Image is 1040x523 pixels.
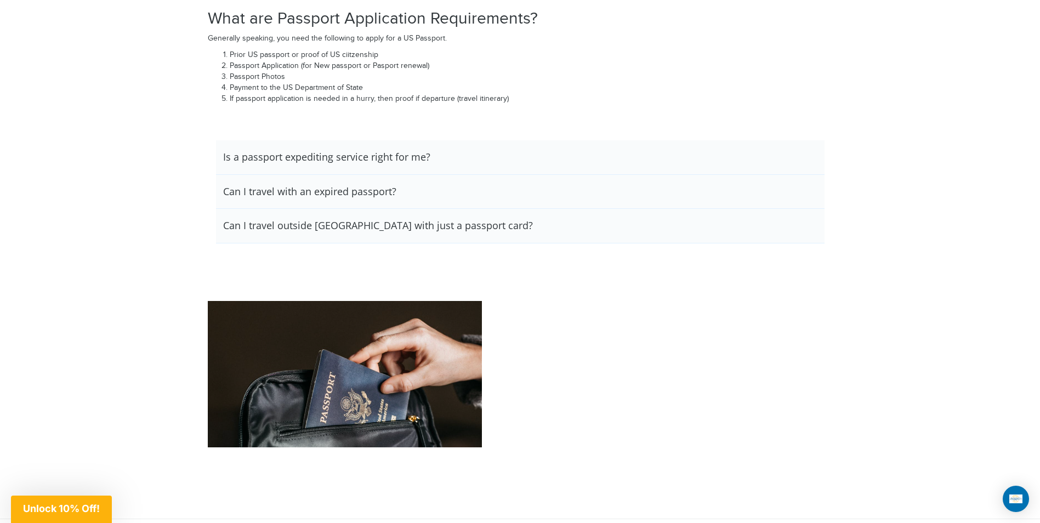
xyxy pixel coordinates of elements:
[1003,486,1029,512] div: Open Intercom Messenger
[23,503,100,514] span: Unlock 10% Off!
[230,61,833,72] li: Passport Application (for New passport or Pasport renewal)
[208,33,833,44] p: Generally speaking, you need the following to apply for a US Passport.
[208,301,482,447] img: US Passport Application
[208,10,833,28] h2: What are Passport Application Requirements?
[230,50,833,61] li: Prior US passport or proof of US ciitzenship
[230,83,833,94] li: Payment to the US Department of State
[223,151,430,163] h3: Is a passport expediting service right for me?
[230,94,833,105] li: If passport application is needed in a hurry, then proof if departure (travel itinerary)
[223,186,396,198] h3: Can I travel with an expired passport?
[223,220,533,232] h3: Can I travel outside [GEOGRAPHIC_DATA] with just a passport card?
[11,496,112,523] div: Unlock 10% Off!
[230,72,833,83] li: Passport Photos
